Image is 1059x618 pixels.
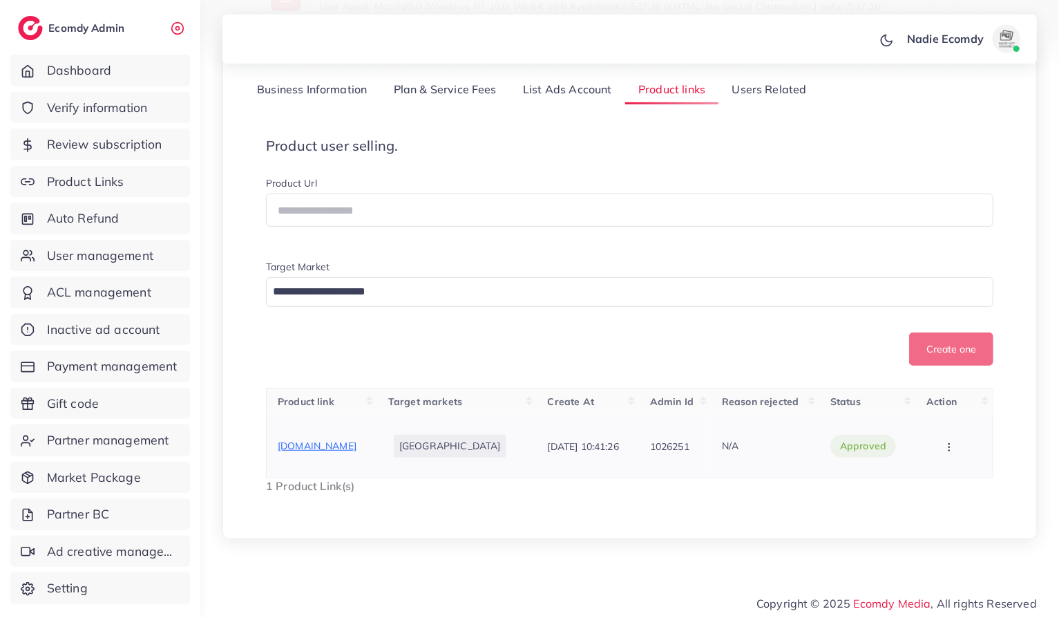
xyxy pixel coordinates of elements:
[718,75,819,105] a: Users Related
[47,62,111,79] span: Dashboard
[47,579,88,597] span: Setting
[278,395,334,408] span: Product link
[722,440,738,452] span: N/A
[48,21,128,35] h2: Ecomdy Admin
[47,431,169,449] span: Partner management
[18,16,128,40] a: logoEcomdy Admin
[548,395,594,408] span: Create At
[394,435,506,457] li: [GEOGRAPHIC_DATA]
[510,75,625,105] a: List Ads Account
[47,395,99,413] span: Gift code
[650,395,694,408] span: Admin Id
[278,440,356,452] span: [DOMAIN_NAME]
[10,314,190,346] a: Inactive ad account
[47,357,178,375] span: Payment management
[266,479,355,493] span: 1 Product Link(s)
[10,388,190,420] a: Gift code
[244,75,381,105] a: Business Information
[10,240,190,272] a: User management
[47,283,151,301] span: ACL management
[926,395,957,408] span: Action
[47,173,124,191] span: Product Links
[47,321,160,339] span: Inactive ad account
[840,439,886,453] span: approved
[381,75,510,105] a: Plan & Service Fees
[268,281,975,303] input: Search for option
[47,505,110,523] span: Partner BC
[388,395,462,408] span: Target markets
[993,25,1020,53] img: avatar
[10,424,190,456] a: Partner management
[899,25,1026,53] a: Nadie Ecomdyavatar
[10,277,190,308] a: ACL management
[18,16,43,40] img: logo
[10,350,190,382] a: Payment management
[625,75,718,105] a: Product links
[854,597,931,610] a: Ecomdy Media
[47,135,162,153] span: Review subscription
[722,395,799,408] span: Reason rejected
[47,469,141,487] span: Market Package
[266,138,993,154] h4: Product user selling.
[47,543,180,561] span: Ad creative management
[10,462,190,494] a: Market Package
[10,55,190,86] a: Dashboard
[10,166,190,198] a: Product Links
[650,438,689,455] p: 1026251
[548,438,619,455] p: [DATE] 10:41:26
[830,395,861,408] span: Status
[266,176,317,190] label: Product Url
[10,572,190,604] a: Setting
[909,333,993,366] button: Create one
[266,260,330,274] label: Target Market
[10,92,190,124] a: Verify information
[931,595,1037,612] span: , All rights Reserved
[47,99,148,117] span: Verify information
[756,595,1037,612] span: Copyright © 2025
[10,203,190,234] a: Auto Refund
[266,277,993,307] div: Search for option
[47,209,120,227] span: Auto Refund
[47,247,153,265] span: User management
[10,498,190,530] a: Partner BC
[10,129,190,160] a: Review subscription
[10,536,190,568] a: Ad creative management
[907,30,984,47] p: Nadie Ecomdy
